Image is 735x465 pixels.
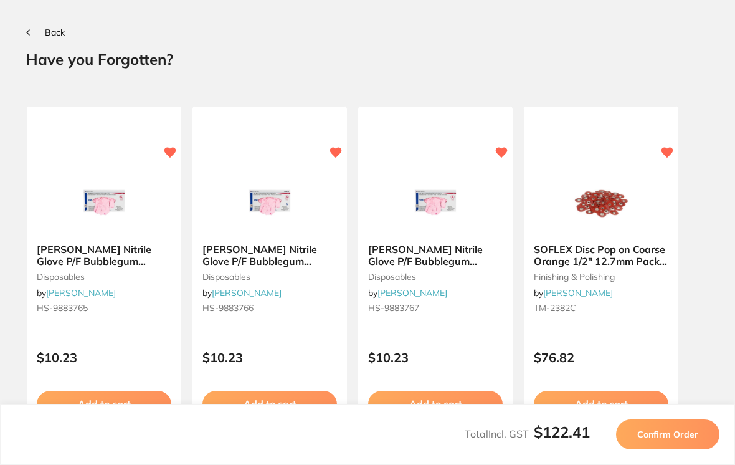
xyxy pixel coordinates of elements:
[26,27,65,37] button: Back
[202,391,337,417] button: Add to cart
[368,272,503,282] small: disposables
[368,287,447,299] span: by
[534,423,590,441] b: $122.41
[229,171,310,234] img: Henry Schein Nitrile Glove P/F Bubblegum Scented S box 100
[534,272,668,282] small: finishing & polishing
[534,391,668,417] button: Add to cart
[37,244,171,267] b: Henry Schein Nitrile Glove P/F Bubblegum Scented XS box 100
[37,272,171,282] small: disposables
[202,244,337,267] b: Henry Schein Nitrile Glove P/F Bubblegum Scented S box 100
[377,287,447,299] a: [PERSON_NAME]
[64,171,145,234] img: Henry Schein Nitrile Glove P/F Bubblegum Scented XS box 100
[534,287,613,299] span: by
[368,391,503,417] button: Add to cart
[37,391,171,417] button: Add to cart
[534,350,668,365] p: $76.82
[561,171,642,234] img: SOFLEX Disc Pop on Coarse Orange 1/2" 12.7mm Pack of 85
[212,287,282,299] a: [PERSON_NAME]
[395,171,476,234] img: Henry Schein Nitrile Glove P/F Bubblegum Scented M box 100
[37,303,171,313] small: HS-9883765
[202,272,337,282] small: disposables
[202,303,337,313] small: HS-9883766
[465,428,590,440] span: Total Incl. GST
[26,50,709,69] h2: Have you Forgotten?
[37,350,171,365] p: $10.23
[46,287,116,299] a: [PERSON_NAME]
[534,244,668,267] b: SOFLEX Disc Pop on Coarse Orange 1/2" 12.7mm Pack of 85
[368,244,503,267] b: Henry Schein Nitrile Glove P/F Bubblegum Scented M box 100
[616,419,719,449] button: Confirm Order
[202,287,282,299] span: by
[202,350,337,365] p: $10.23
[368,350,503,365] p: $10.23
[368,303,503,313] small: HS-9883767
[37,287,116,299] span: by
[534,303,668,313] small: TM-2382C
[45,27,65,38] span: Back
[637,429,698,440] span: Confirm Order
[543,287,613,299] a: [PERSON_NAME]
